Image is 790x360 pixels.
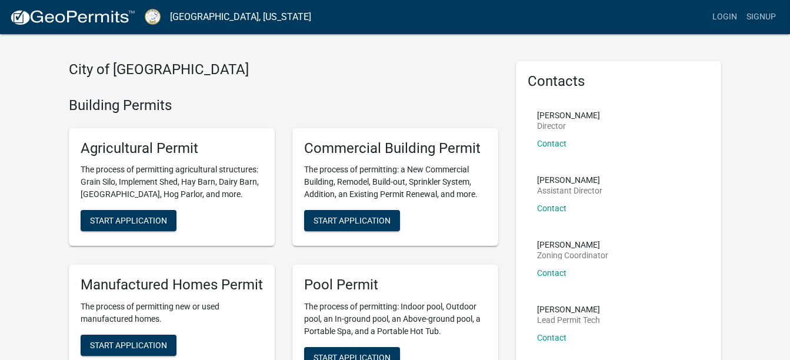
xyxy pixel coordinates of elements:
[537,186,602,195] p: Assistant Director
[304,164,486,201] p: The process of permitting: a New Commercial Building, Remodel, Build-out, Sprinkler System, Addit...
[81,210,176,231] button: Start Application
[537,316,600,324] p: Lead Permit Tech
[304,276,486,294] h5: Pool Permit
[537,251,608,259] p: Zoning Coordinator
[537,333,566,342] a: Contact
[304,140,486,157] h5: Commercial Building Permit
[69,61,498,78] h4: City of [GEOGRAPHIC_DATA]
[537,176,602,184] p: [PERSON_NAME]
[528,73,710,90] h5: Contacts
[537,139,566,148] a: Contact
[304,301,486,338] p: The process of permitting: Indoor pool, Outdoor pool, an In-ground pool, an Above-ground pool, a ...
[81,164,263,201] p: The process of permitting agricultural structures: Grain Silo, Implement Shed, Hay Barn, Dairy Ba...
[537,268,566,278] a: Contact
[69,97,498,114] h4: Building Permits
[90,341,167,350] span: Start Application
[742,6,781,28] a: Signup
[537,122,600,130] p: Director
[537,111,600,119] p: [PERSON_NAME]
[81,335,176,356] button: Start Application
[145,9,161,25] img: Putnam County, Georgia
[170,7,311,27] a: [GEOGRAPHIC_DATA], [US_STATE]
[314,216,391,225] span: Start Application
[537,204,566,213] a: Contact
[304,210,400,231] button: Start Application
[708,6,742,28] a: Login
[537,241,608,249] p: [PERSON_NAME]
[537,305,600,314] p: [PERSON_NAME]
[81,276,263,294] h5: Manufactured Homes Permit
[81,140,263,157] h5: Agricultural Permit
[81,301,263,325] p: The process of permitting new or used manufactured homes.
[90,216,167,225] span: Start Application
